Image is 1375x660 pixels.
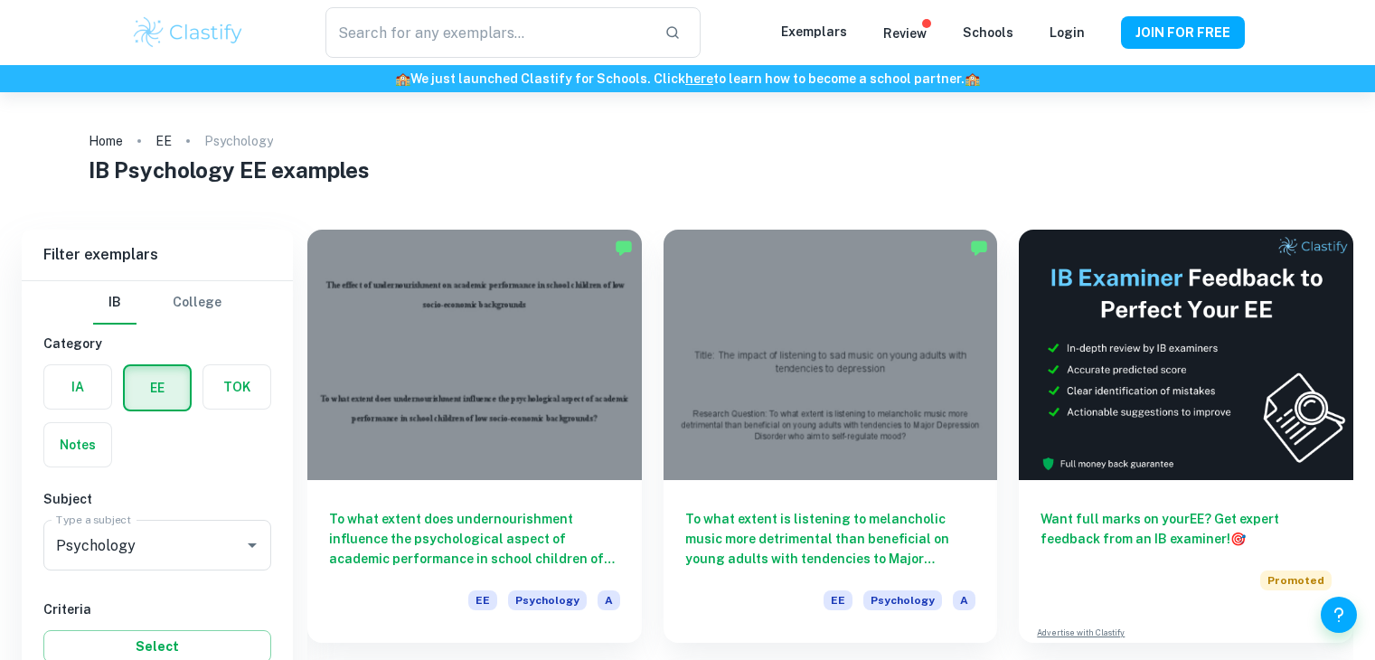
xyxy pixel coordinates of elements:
span: 🏫 [395,71,410,86]
a: Advertise with Clastify [1037,627,1125,639]
span: A [598,590,620,610]
h6: Want full marks on your EE ? Get expert feedback from an IB examiner! [1041,509,1332,549]
a: To what extent is listening to melancholic music more detrimental than beneficial on young adults... [664,230,998,643]
input: Search for any exemplars... [325,7,649,58]
a: here [685,71,713,86]
img: Marked [970,239,988,257]
label: Type a subject [56,512,131,527]
h6: We just launched Clastify for Schools. Click to learn how to become a school partner. [4,69,1371,89]
span: A [953,590,975,610]
h6: Filter exemplars [22,230,293,280]
span: EE [824,590,852,610]
img: Marked [615,239,633,257]
h6: Criteria [43,599,271,619]
a: Home [89,128,123,154]
a: EE [155,128,172,154]
p: Exemplars [781,22,847,42]
img: Thumbnail [1019,230,1353,480]
button: JOIN FOR FREE [1121,16,1245,49]
h6: Category [43,334,271,354]
a: Schools [963,25,1013,40]
button: College [173,281,221,325]
div: Filter type choice [93,281,221,325]
a: Want full marks on yourEE? Get expert feedback from an IB examiner!PromotedAdvertise with Clastify [1019,230,1353,643]
h6: Subject [43,489,271,509]
span: 🎯 [1230,532,1246,546]
button: IA [44,365,111,409]
p: Review [883,24,927,43]
button: IB [93,281,137,325]
span: Psychology [508,590,587,610]
a: To what extent does undernourishment influence the psychological aspect of academic performance i... [307,230,642,643]
button: Open [240,533,265,558]
h6: To what extent is listening to melancholic music more detrimental than beneficial on young adults... [685,509,976,569]
span: Psychology [863,590,942,610]
button: Notes [44,423,111,467]
button: EE [125,366,190,410]
span: Promoted [1260,570,1332,590]
span: 🏫 [965,71,980,86]
p: Psychology [204,131,273,151]
button: Help and Feedback [1321,597,1357,633]
img: Clastify logo [131,14,246,51]
button: TOK [203,365,270,409]
h1: IB Psychology EE examples [89,154,1287,186]
h6: To what extent does undernourishment influence the psychological aspect of academic performance i... [329,509,620,569]
a: Login [1050,25,1085,40]
span: EE [468,590,497,610]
